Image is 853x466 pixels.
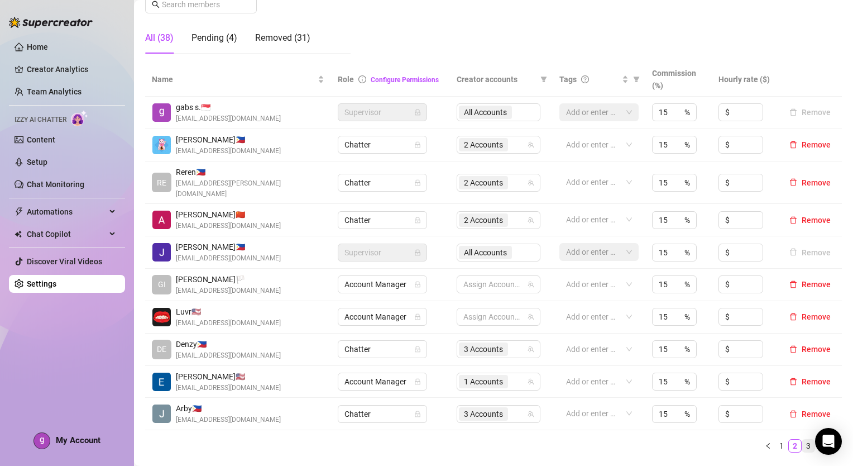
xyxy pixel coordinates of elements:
[152,243,171,261] img: Jan Irish
[338,75,354,84] span: Role
[27,60,116,78] a: Creator Analytics
[255,31,310,45] div: Removed (31)
[344,308,420,325] span: Account Manager
[344,212,420,229] span: Chatter
[176,402,281,415] span: Arby 🇵🇭
[785,213,835,227] button: Remove
[176,253,281,264] span: [EMAIL_ADDRESS][DOMAIN_NAME]
[344,136,420,153] span: Chatter
[176,178,324,199] span: [EMAIL_ADDRESS][PERSON_NAME][DOMAIN_NAME]
[559,73,577,85] span: Tags
[152,73,315,85] span: Name
[344,174,420,191] span: Chatter
[459,176,508,189] span: 2 Accounts
[27,135,55,144] a: Content
[145,31,174,45] div: All (38)
[789,313,797,321] span: delete
[464,139,503,151] span: 2 Accounts
[27,279,56,288] a: Settings
[414,346,421,353] span: lock
[633,76,640,83] span: filter
[27,257,102,266] a: Discover Viral Videos
[414,141,421,148] span: lock
[27,42,48,51] a: Home
[414,109,421,116] span: lock
[176,241,281,253] span: [PERSON_NAME] 🇵🇭
[528,411,534,417] span: team
[15,207,23,216] span: thunderbolt
[152,373,171,391] img: Evan L
[775,439,788,453] li: 1
[176,286,281,296] span: [EMAIL_ADDRESS][DOMAIN_NAME]
[191,31,237,45] div: Pending (4)
[27,158,47,167] a: Setup
[459,213,508,227] span: 2 Accounts
[802,345,831,354] span: Remove
[785,343,835,356] button: Remove
[176,134,281,146] span: [PERSON_NAME] 🇵🇭
[815,428,842,455] div: Open Intercom Messenger
[27,203,106,221] span: Automations
[152,308,171,326] img: Luvr
[789,178,797,186] span: delete
[176,350,281,361] span: [EMAIL_ADDRESS][DOMAIN_NAME]
[152,103,171,122] img: gabs salinas
[785,375,835,388] button: Remove
[789,141,797,149] span: delete
[785,278,835,291] button: Remove
[176,208,281,221] span: [PERSON_NAME] 🇨🇳
[788,439,802,453] li: 2
[152,405,171,423] img: Arby
[34,433,50,449] img: ACg8ocLaERWGdaJpvS6-rLHcOAzgRyAZWNC8RBO3RRpGdFYGyWuJXA=s96-c
[802,280,831,289] span: Remove
[464,408,503,420] span: 3 Accounts
[414,217,421,224] span: lock
[176,113,281,124] span: [EMAIL_ADDRESS][DOMAIN_NAME]
[176,338,281,350] span: Denzy 🇵🇭
[71,110,88,126] img: AI Chatter
[785,407,835,421] button: Remove
[802,440,814,452] a: 3
[645,63,712,97] th: Commission (%)
[27,87,82,96] a: Team Analytics
[528,281,534,288] span: team
[789,440,801,452] a: 2
[464,343,503,355] span: 3 Accounts
[344,244,420,261] span: Supervisor
[528,378,534,385] span: team
[344,104,420,121] span: Supervisor
[414,378,421,385] span: lock
[789,410,797,418] span: delete
[459,375,508,388] span: 1 Accounts
[789,345,797,353] span: delete
[540,76,547,83] span: filter
[176,146,281,156] span: [EMAIL_ADDRESS][DOMAIN_NAME]
[785,106,835,119] button: Remove
[176,166,324,178] span: Reren 🇵🇭
[371,76,439,84] a: Configure Permissions
[789,216,797,224] span: delete
[459,138,508,151] span: 2 Accounts
[15,230,22,238] img: Chat Copilot
[176,273,281,286] span: [PERSON_NAME] 🏳️
[414,249,421,256] span: lock
[157,343,166,355] span: DE
[145,63,331,97] th: Name
[344,406,420,422] span: Chatter
[785,310,835,324] button: Remove
[176,370,281,383] span: [PERSON_NAME] 🇺🇸
[56,435,100,445] span: My Account
[176,306,281,318] span: Luvr 🇺🇸
[802,178,831,187] span: Remove
[344,341,420,358] span: Chatter
[158,278,166,291] span: GI
[176,318,281,329] span: [EMAIL_ADDRESS][DOMAIN_NAME]
[414,313,421,320] span: lock
[802,377,831,386] span: Remove
[15,115,66,125] span: Izzy AI Chatter
[414,179,421,186] span: lock
[712,63,778,97] th: Hourly rate ($)
[802,140,831,149] span: Remove
[464,177,503,189] span: 2 Accounts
